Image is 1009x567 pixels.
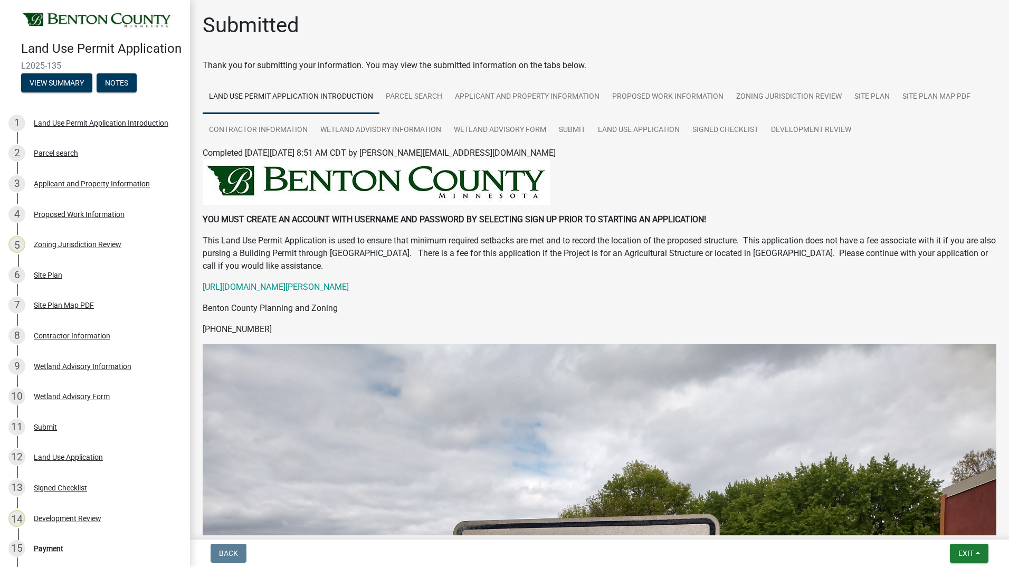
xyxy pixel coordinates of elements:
button: Notes [97,73,137,92]
p: Benton County Planning and Zoning [203,302,996,315]
div: 14 [8,510,25,527]
div: 7 [8,297,25,314]
div: 3 [8,175,25,192]
div: 2 [8,145,25,162]
div: 12 [8,449,25,466]
p: [PHONE_NUMBER] [203,323,996,336]
span: Completed [DATE][DATE] 8:51 AM CDT by [PERSON_NAME][EMAIL_ADDRESS][DOMAIN_NAME] [203,148,556,158]
wm-modal-confirm: Summary [21,79,92,88]
div: Wetland Advisory Form [34,393,110,400]
wm-modal-confirm: Notes [97,79,137,88]
a: [URL][DOMAIN_NAME][PERSON_NAME] [203,282,349,292]
div: Parcel search [34,149,78,157]
a: Parcel search [379,80,449,114]
div: Thank you for submitting your information. You may view the submitted information on the tabs below. [203,59,996,72]
span: L2025-135 [21,61,169,71]
a: Site Plan Map PDF [896,80,977,114]
a: Proposed Work Information [606,80,730,114]
div: 8 [8,327,25,344]
div: 13 [8,479,25,496]
div: 15 [8,540,25,557]
img: BENTON_HEADER_6a8b96a6-b3ba-419c-b71a-ca67a580911a.jfif [203,159,550,205]
a: Applicant and Property Information [449,80,606,114]
div: 11 [8,419,25,436]
span: Back [219,549,238,557]
a: Site Plan [848,80,896,114]
div: 5 [8,236,25,253]
div: 1 [8,115,25,131]
a: Zoning Jurisdiction Review [730,80,848,114]
div: 4 [8,206,25,223]
a: Contractor Information [203,114,314,147]
div: Contractor Information [34,332,110,339]
a: Signed Checklist [686,114,765,147]
button: View Summary [21,73,92,92]
div: 9 [8,358,25,375]
a: Land Use Application [592,114,686,147]
p: This Land Use Permit Application is used to ensure that minimum required setbacks are met and to ... [203,234,996,272]
button: Back [211,544,246,563]
a: Wetland Advisory Form [448,114,553,147]
a: Submit [553,114,592,147]
div: Applicant and Property Information [34,180,150,187]
h1: Submitted [203,13,299,38]
button: Exit [950,544,988,563]
div: Payment [34,545,63,552]
div: Signed Checklist [34,484,87,492]
div: Land Use Permit Application Introduction [34,119,168,127]
div: Wetland Advisory Information [34,363,131,370]
div: 6 [8,267,25,283]
a: Land Use Permit Application Introduction [203,80,379,114]
div: Zoning Jurisdiction Review [34,241,121,248]
strong: YOU MUST CREATE AN ACCOUNT WITH USERNAME AND PASSWORD BY SELECTING SIGN UP PRIOR TO STARTING AN A... [203,214,706,224]
div: Land Use Application [34,453,103,461]
a: Wetland Advisory Information [314,114,448,147]
div: Development Review [34,515,101,522]
div: 10 [8,388,25,405]
div: Submit [34,423,57,431]
div: Proposed Work Information [34,211,125,218]
h4: Land Use Permit Application [21,41,182,56]
a: Development Review [765,114,858,147]
img: Benton County, Minnesota [21,11,173,30]
div: Site Plan [34,271,62,279]
div: Site Plan Map PDF [34,301,94,309]
span: Exit [958,549,974,557]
